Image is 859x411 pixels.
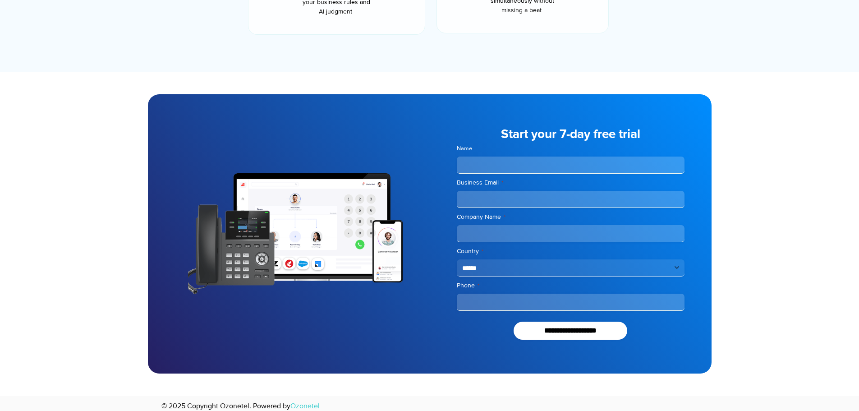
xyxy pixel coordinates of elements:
[457,212,684,222] label: Company Name
[457,281,684,290] label: Phone
[457,144,684,153] label: Name
[457,247,684,256] label: Country
[457,128,684,141] h5: Start your 7-day free trial
[457,178,684,187] label: Business Email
